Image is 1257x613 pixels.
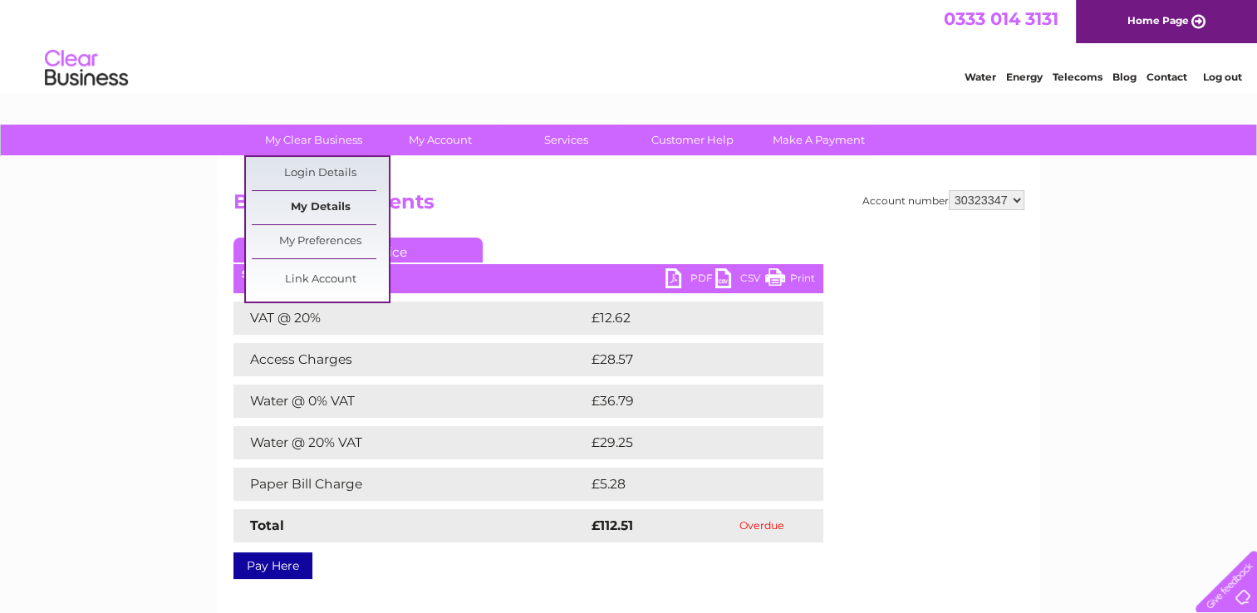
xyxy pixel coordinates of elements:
[252,225,389,258] a: My Preferences
[233,385,587,418] td: Water @ 0% VAT
[862,190,1024,210] div: Account number
[1112,71,1137,83] a: Blog
[237,9,1022,81] div: Clear Business is a trading name of Verastar Limited (registered in [GEOGRAPHIC_DATA] No. 3667643...
[233,238,483,262] a: Current Invoice
[250,517,284,533] strong: Total
[498,125,635,155] a: Services
[750,125,887,155] a: Make A Payment
[1006,71,1043,83] a: Energy
[252,263,389,297] a: Link Account
[592,517,633,533] strong: £112.51
[944,8,1058,29] a: 0333 014 3131
[624,125,761,155] a: Customer Help
[252,157,389,190] a: Login Details
[665,268,715,292] a: PDF
[587,302,788,335] td: £12.62
[1202,71,1241,83] a: Log out
[245,125,382,155] a: My Clear Business
[587,385,790,418] td: £36.79
[233,302,587,335] td: VAT @ 20%
[233,268,823,280] div: [DATE]
[233,190,1024,222] h2: Bills and Payments
[242,267,327,280] b: Statement Date:
[233,426,587,459] td: Water @ 20% VAT
[233,552,312,579] a: Pay Here
[765,268,815,292] a: Print
[587,426,789,459] td: £29.25
[1147,71,1187,83] a: Contact
[587,343,789,376] td: £28.57
[233,343,587,376] td: Access Charges
[965,71,996,83] a: Water
[233,468,587,501] td: Paper Bill Charge
[715,268,765,292] a: CSV
[371,125,508,155] a: My Account
[252,191,389,224] a: My Details
[587,468,784,501] td: £5.28
[44,43,129,94] img: logo.png
[701,509,823,542] td: Overdue
[1053,71,1102,83] a: Telecoms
